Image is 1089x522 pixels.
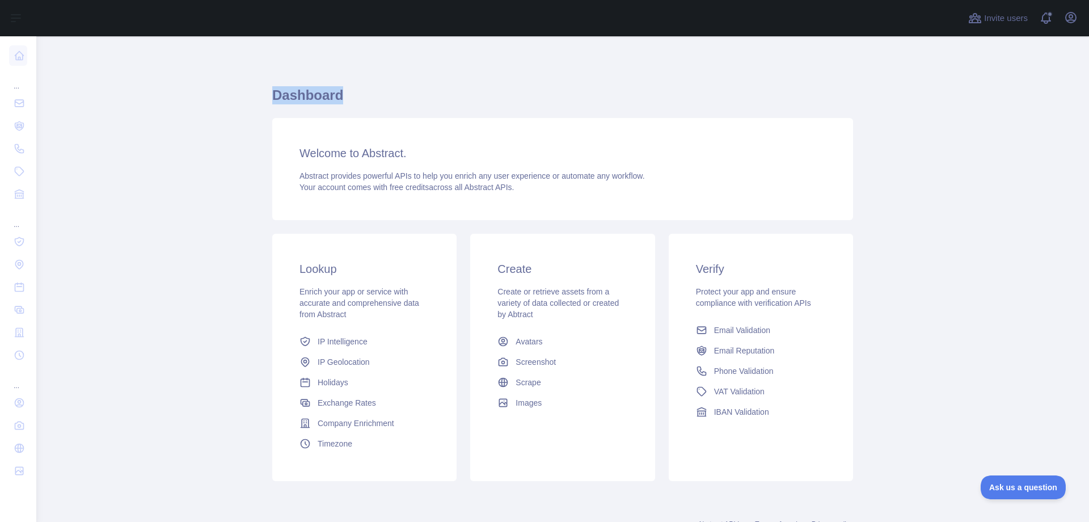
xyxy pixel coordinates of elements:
[299,171,645,180] span: Abstract provides powerful APIs to help you enrich any user experience or automate any workflow.
[981,475,1066,499] iframe: Toggle Customer Support
[516,377,541,388] span: Scrape
[493,352,632,372] a: Screenshot
[299,183,514,192] span: Your account comes with across all Abstract APIs.
[714,325,770,336] span: Email Validation
[714,365,774,377] span: Phone Validation
[714,345,775,356] span: Email Reputation
[714,386,765,397] span: VAT Validation
[691,381,830,402] a: VAT Validation
[295,372,434,393] a: Holidays
[9,207,27,229] div: ...
[696,261,826,277] h3: Verify
[691,402,830,422] a: IBAN Validation
[299,261,429,277] h3: Lookup
[497,287,619,319] span: Create or retrieve assets from a variety of data collected or created by Abtract
[493,331,632,352] a: Avatars
[966,9,1030,27] button: Invite users
[295,352,434,372] a: IP Geolocation
[984,12,1028,25] span: Invite users
[318,397,376,409] span: Exchange Rates
[318,336,368,347] span: IP Intelligence
[691,320,830,340] a: Email Validation
[299,287,419,319] span: Enrich your app or service with accurate and comprehensive data from Abstract
[295,331,434,352] a: IP Intelligence
[390,183,429,192] span: free credits
[318,377,348,388] span: Holidays
[318,418,394,429] span: Company Enrichment
[9,368,27,390] div: ...
[295,413,434,433] a: Company Enrichment
[295,393,434,413] a: Exchange Rates
[696,287,811,308] span: Protect your app and ensure compliance with verification APIs
[497,261,627,277] h3: Create
[318,438,352,449] span: Timezone
[318,356,370,368] span: IP Geolocation
[299,145,826,161] h3: Welcome to Abstract.
[516,397,542,409] span: Images
[9,68,27,91] div: ...
[493,393,632,413] a: Images
[691,340,830,361] a: Email Reputation
[691,361,830,381] a: Phone Validation
[295,433,434,454] a: Timezone
[516,336,542,347] span: Avatars
[714,406,769,418] span: IBAN Validation
[493,372,632,393] a: Scrape
[516,356,556,368] span: Screenshot
[272,86,853,113] h1: Dashboard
